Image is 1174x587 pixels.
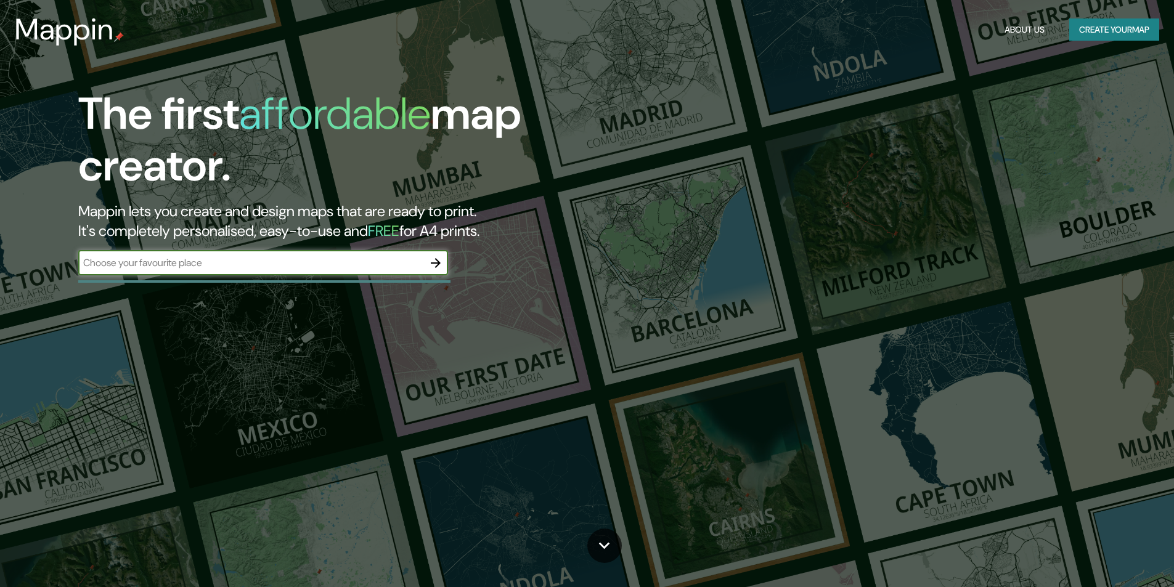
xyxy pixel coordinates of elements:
h2: Mappin lets you create and design maps that are ready to print. It's completely personalised, eas... [78,201,666,241]
img: mappin-pin [114,32,124,42]
h1: affordable [239,85,431,142]
h1: The first map creator. [78,88,666,201]
h3: Mappin [15,12,114,47]
button: About Us [1000,18,1050,41]
input: Choose your favourite place [78,256,423,270]
button: Create yourmap [1069,18,1159,41]
h5: FREE [368,221,399,240]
